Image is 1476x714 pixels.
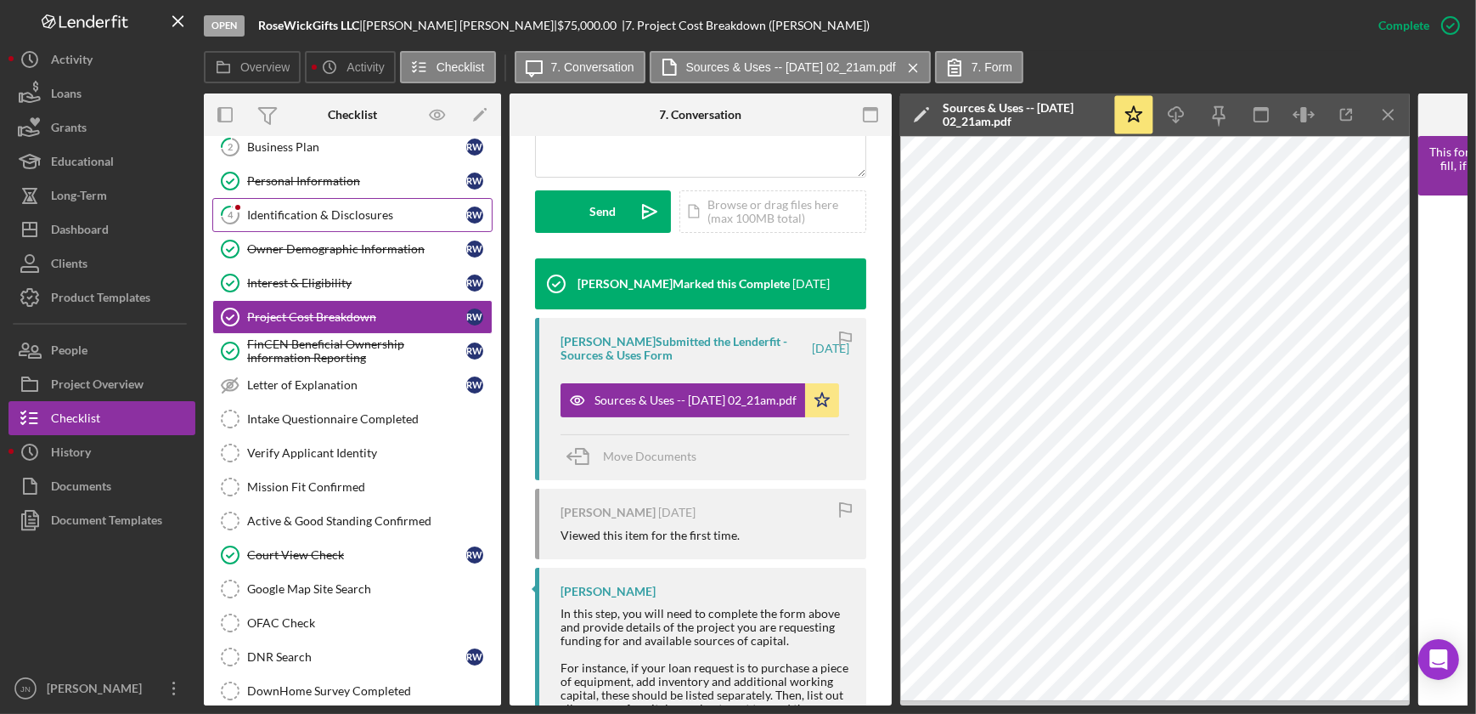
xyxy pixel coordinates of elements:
[535,190,671,233] button: Send
[51,280,150,319] div: Product Templates
[8,367,195,401] button: Project Overview
[1361,8,1468,42] button: Complete
[247,174,466,188] div: Personal Information
[51,110,87,149] div: Grants
[792,277,830,291] time: 2025-08-19 22:08
[8,42,195,76] button: Activity
[8,212,195,246] button: Dashboard
[247,446,492,460] div: Verify Applicant Identity
[212,572,493,606] a: Google Map Site Search
[247,242,466,256] div: Owner Demographic Information
[247,616,492,630] div: OFAC Check
[51,76,82,115] div: Loans
[658,506,696,519] time: 2025-08-15 06:08
[51,367,144,405] div: Project Overview
[561,435,713,478] button: Move Documents
[247,514,492,528] div: Active & Good Standing Confirmed
[650,51,931,83] button: Sources & Uses -- [DATE] 02_21am.pdf
[212,130,493,164] a: 2Business PlanRW
[20,684,31,694] text: JN
[466,207,483,224] div: R W
[212,232,493,266] a: Owner Demographic InformationRW
[8,144,195,178] button: Educational
[51,333,87,371] div: People
[466,309,483,326] div: R W
[622,19,870,32] div: | 7. Project Cost Breakdown ([PERSON_NAME])
[8,503,195,537] a: Document Templates
[8,333,195,367] button: People
[204,15,245,37] div: Open
[466,377,483,394] div: R W
[51,401,100,439] div: Checklist
[212,300,493,334] a: Project Cost BreakdownRW
[466,173,483,190] div: R W
[247,412,492,426] div: Intake Questionnaire Completed
[466,241,483,258] div: R W
[943,101,1104,128] div: Sources & Uses -- [DATE] 02_21am.pdf
[466,343,483,360] div: R W
[212,266,493,300] a: Interest & EligibilityRW
[51,469,111,507] div: Documents
[212,436,493,470] a: Verify Applicant Identity
[212,504,493,538] a: Active & Good Standing Confirmed
[812,342,849,355] time: 2025-08-15 06:21
[561,335,809,362] div: [PERSON_NAME] Submitted the Lenderfit - Sources & Uses Form
[42,671,153,710] div: [PERSON_NAME]
[247,276,466,290] div: Interest & Eligibility
[935,51,1023,83] button: 7. Form
[8,469,195,503] button: Documents
[590,190,617,233] div: Send
[212,640,493,674] a: DNR SearchRW
[515,51,645,83] button: 7. Conversation
[561,383,839,417] button: Sources & Uses -- [DATE] 02_21am.pdf
[240,60,290,74] label: Overview
[8,671,195,705] button: JN[PERSON_NAME]
[247,650,466,664] div: DNR Search
[8,401,195,435] a: Checklist
[247,140,466,154] div: Business Plan
[577,277,790,291] div: [PERSON_NAME] Marked this Complete
[51,178,107,217] div: Long-Term
[247,337,466,365] div: FinCEN Beneficial Ownership Information Reporting
[400,51,496,83] button: Checklist
[8,76,195,110] button: Loans
[212,538,493,572] a: Court View CheckRW
[212,198,493,232] a: 4Identification & DisclosuresRW
[8,435,195,469] button: History
[228,209,234,220] tspan: 4
[561,529,740,542] div: Viewed this item for the first time.
[1418,639,1459,680] div: Open Intercom Messenger
[466,649,483,666] div: R W
[212,674,493,708] a: DownHome Survey Completed
[247,582,492,596] div: Google Map Site Search
[212,334,493,368] a: FinCEN Beneficial Ownership Information ReportingRW
[594,394,797,407] div: Sources & Uses -- [DATE] 02_21am.pdf
[305,51,395,83] button: Activity
[212,164,493,198] a: Personal InformationRW
[8,246,195,280] button: Clients
[51,435,91,473] div: History
[466,547,483,564] div: R W
[561,585,656,598] div: [PERSON_NAME]
[8,110,195,144] a: Grants
[363,19,557,32] div: [PERSON_NAME] [PERSON_NAME] |
[466,275,483,292] div: R W
[8,178,195,212] button: Long-Term
[204,51,301,83] button: Overview
[328,108,377,122] div: Checklist
[346,60,384,74] label: Activity
[212,368,493,402] a: Letter of ExplanationRW
[258,18,359,32] b: RoseWickGifts LLC
[212,470,493,504] a: Mission Fit Confirmed
[247,684,492,698] div: DownHome Survey Completed
[247,548,466,562] div: Court View Check
[437,60,485,74] label: Checklist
